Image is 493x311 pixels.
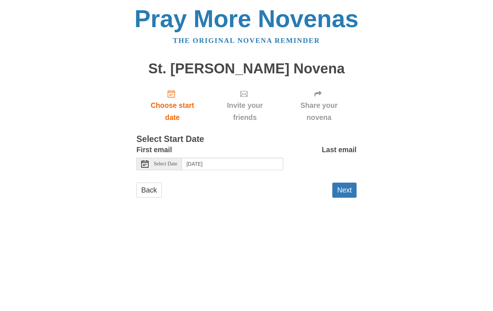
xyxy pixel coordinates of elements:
a: Choose start date [136,84,208,127]
div: Click "Next" to confirm your start date first. [208,84,281,127]
a: The original novena reminder [173,37,320,44]
label: Last email [322,144,357,156]
a: Back [136,183,162,198]
a: Pray More Novenas [135,5,359,32]
h1: St. [PERSON_NAME] Novena [136,61,357,77]
h3: Select Start Date [136,135,357,144]
span: Select Date [154,161,177,167]
span: Share your novena [289,99,349,124]
span: Choose start date [144,99,201,124]
button: Next [332,183,357,198]
label: First email [136,144,172,156]
div: Click "Next" to confirm your start date first. [281,84,357,127]
span: Invite your friends [216,99,274,124]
